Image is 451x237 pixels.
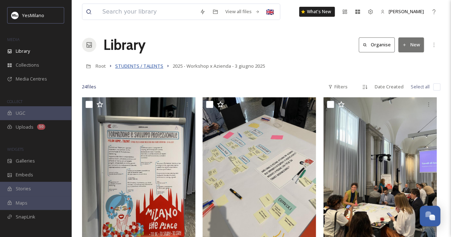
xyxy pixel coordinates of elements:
a: STUDENTS / TALENTS [115,62,163,70]
a: View all files [222,5,263,19]
button: New [398,37,424,52]
span: 2025 - Workshop x Azienda - 3 giugno 2025 [173,63,265,69]
a: 2025 - Workshop x Azienda - 3 giugno 2025 [173,62,265,70]
span: [PERSON_NAME] [389,8,424,15]
a: [PERSON_NAME] [377,5,427,19]
span: Media Centres [16,76,47,82]
span: WIDGETS [7,146,24,152]
a: Library [103,34,145,56]
span: Embeds [16,171,33,178]
span: Stories [16,185,31,192]
span: YesMilano [22,12,44,19]
span: 24 file s [82,83,96,90]
span: Uploads [16,124,34,130]
span: Collections [16,62,39,68]
div: 50 [37,124,45,130]
div: 🇬🇧 [263,5,276,18]
img: Logo%20YesMilano%40150x.png [11,12,19,19]
span: Maps [16,200,27,206]
div: Date Created [371,80,407,94]
span: Galleries [16,158,35,164]
span: Select all [411,83,430,90]
button: Open Chat [420,206,440,226]
a: Root [96,62,106,70]
span: COLLECT [7,99,22,104]
span: STUDENTS / TALENTS [115,63,163,69]
span: Library [16,48,30,55]
button: Organise [359,37,395,52]
span: Root [96,63,106,69]
span: SnapLink [16,213,35,220]
div: Filters [324,80,351,94]
span: MEDIA [7,37,20,42]
span: UGC [16,110,25,117]
a: What's New [299,7,335,17]
input: Search your library [99,4,196,20]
